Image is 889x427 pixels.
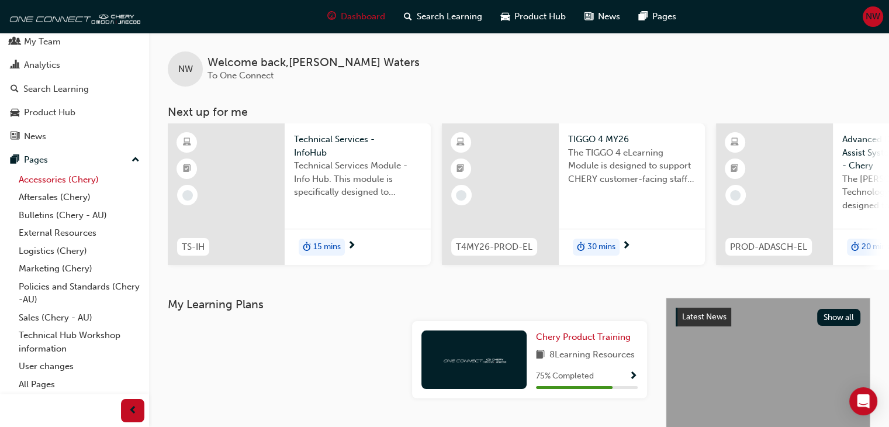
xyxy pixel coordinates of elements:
span: duration-icon [577,240,585,255]
button: Pages [5,149,144,171]
span: 15 mins [313,240,341,254]
span: Technical Services Module - Info Hub. This module is specifically designed to address the require... [294,159,421,199]
button: NW [863,6,883,27]
a: Aftersales (Chery) [14,188,144,206]
span: car-icon [11,108,19,118]
div: My Team [24,35,61,49]
span: learningRecordVerb_NONE-icon [456,190,466,201]
div: Search Learning [23,82,89,96]
a: T4MY26-PROD-ELTIGGO 4 MY26The TIGGO 4 eLearning Module is designed to support CHERY customer-faci... [442,123,705,265]
a: My Team [5,31,144,53]
span: people-icon [11,37,19,47]
span: duration-icon [851,240,859,255]
span: learningResourceType_ELEARNING-icon [183,135,191,150]
span: up-icon [132,153,140,168]
a: Marketing (Chery) [14,260,144,278]
span: T4MY26-PROD-EL [456,240,532,254]
a: User changes [14,357,144,376]
a: Sales (Chery - AU) [14,309,144,327]
span: booktick-icon [183,161,191,177]
span: To One Connect [207,70,274,81]
span: booktick-icon [731,161,739,177]
a: guage-iconDashboard [318,5,395,29]
div: Product Hub [24,106,75,119]
a: Logistics (Chery) [14,242,144,260]
span: pages-icon [11,155,19,166]
h3: My Learning Plans [168,298,647,311]
span: car-icon [501,9,510,24]
span: Latest News [682,312,727,322]
span: guage-icon [327,9,336,24]
div: News [24,130,46,143]
div: Open Intercom Messenger [849,387,877,415]
button: Show all [817,309,861,326]
a: search-iconSearch Learning [395,5,492,29]
span: 75 % Completed [536,370,594,383]
a: Latest NewsShow all [676,308,860,326]
span: search-icon [11,84,19,95]
span: Product Hub [514,10,566,23]
span: news-icon [584,9,593,24]
span: PROD-ADASCH-EL [730,240,807,254]
a: TS-IHTechnical Services - InfoHubTechnical Services Module - Info Hub. This module is specificall... [168,123,431,265]
a: Policies and Standards (Chery -AU) [14,278,144,309]
a: External Resources [14,224,144,242]
button: DashboardMy TeamAnalyticsSearch LearningProduct HubNews [5,5,144,149]
a: Accessories (Chery) [14,171,144,189]
span: Chery Product Training [536,332,631,342]
span: Welcome back , [PERSON_NAME] Waters [207,56,420,70]
span: book-icon [536,348,545,363]
a: Technical Hub Workshop information [14,326,144,357]
span: NW [866,10,880,23]
span: Technical Services - InfoHub [294,133,421,159]
span: learningResourceType_ELEARNING-icon [731,135,739,150]
a: All Pages [14,376,144,394]
span: next-icon [622,241,631,252]
span: 30 mins [587,240,615,254]
a: Bulletins (Chery - AU) [14,206,144,225]
span: learningRecordVerb_NONE-icon [730,190,741,201]
div: Analytics [24,58,60,72]
img: oneconnect [442,354,506,365]
a: news-iconNews [575,5,629,29]
span: 8 Learning Resources [549,348,635,363]
img: oneconnect [6,5,140,28]
span: News [598,10,620,23]
span: next-icon [347,241,356,252]
span: NW [178,63,193,76]
a: Chery Product Training [536,330,635,344]
span: news-icon [11,132,19,142]
h3: Next up for me [149,105,889,119]
span: duration-icon [303,240,311,255]
span: booktick-icon [456,161,465,177]
span: prev-icon [129,404,137,418]
span: TS-IH [182,240,205,254]
a: pages-iconPages [629,5,686,29]
span: Show Progress [629,371,638,382]
a: News [5,126,144,147]
a: Search Learning [5,78,144,100]
span: Pages [652,10,676,23]
span: The TIGGO 4 eLearning Module is designed to support CHERY customer-facing staff with the product ... [568,146,696,186]
span: pages-icon [639,9,648,24]
a: Analytics [5,54,144,76]
a: Product Hub [5,102,144,123]
a: car-iconProduct Hub [492,5,575,29]
button: Show Progress [629,369,638,384]
span: Dashboard [341,10,385,23]
span: chart-icon [11,60,19,71]
span: search-icon [404,9,412,24]
span: learningResourceType_ELEARNING-icon [456,135,465,150]
div: Pages [24,153,48,167]
span: Search Learning [417,10,482,23]
span: learningRecordVerb_NONE-icon [182,190,193,201]
span: TIGGO 4 MY26 [568,133,696,146]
